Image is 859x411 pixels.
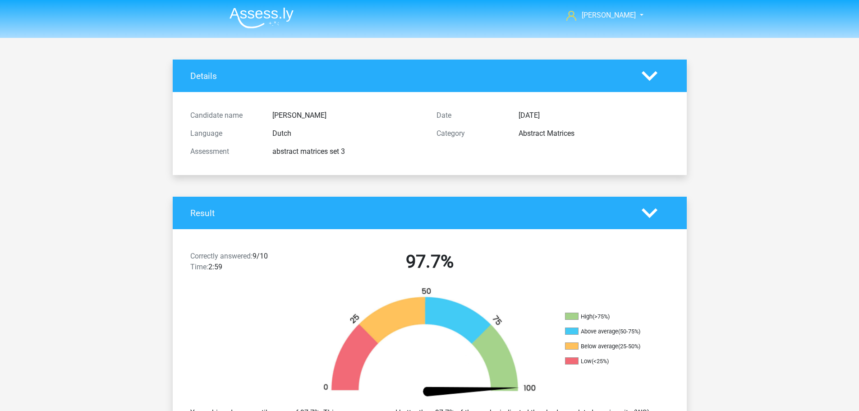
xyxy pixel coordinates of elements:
[581,313,593,320] font: High
[190,111,243,120] font: Candidate name
[592,358,609,365] font: (<25%)
[593,313,610,320] font: (>75%)
[581,358,592,365] font: Low
[272,147,345,156] font: abstract matrices set 3
[582,11,636,19] font: [PERSON_NAME]
[563,10,637,21] a: [PERSON_NAME]
[190,147,229,156] font: Assessment
[308,287,551,400] img: 98.41938266bc92.png
[519,111,540,120] font: [DATE]
[190,208,215,218] font: Result
[230,7,294,28] img: Assessly
[581,343,618,350] font: Below average
[272,129,291,138] font: Dutch
[618,328,640,335] font: (50-75%)
[208,263,222,271] font: 2:59
[436,129,465,138] font: Category
[190,252,253,260] font: Correctly answered:
[519,129,574,138] font: Abstract Matrices
[436,111,451,120] font: Date
[581,328,618,335] font: Above average
[406,251,454,272] font: 97.7%
[272,111,326,120] font: [PERSON_NAME]
[618,343,640,350] font: (25-50%)
[253,252,268,260] font: 9/10
[190,129,222,138] font: Language
[190,263,208,271] font: Time:
[190,71,217,81] font: Details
